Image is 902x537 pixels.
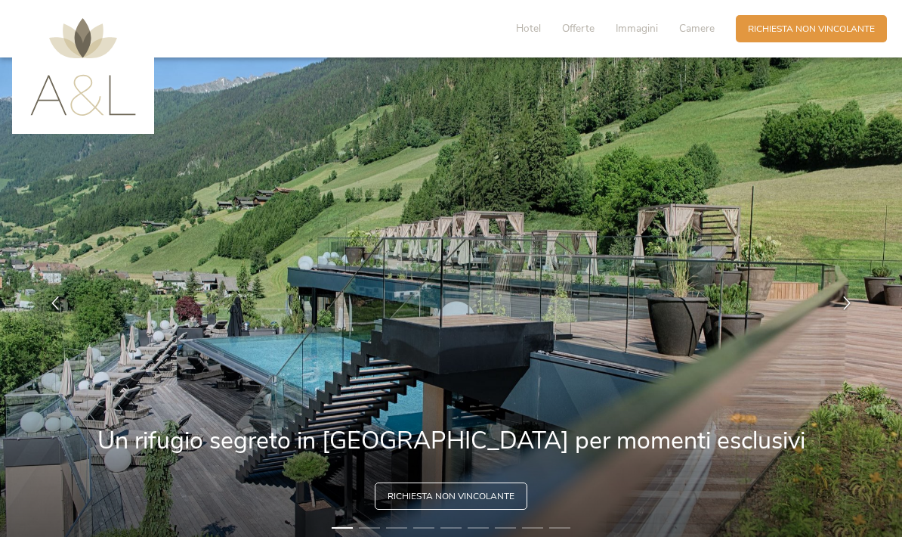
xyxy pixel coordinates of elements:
[30,18,136,116] img: AMONTI & LUNARIS Wellnessresort
[388,490,514,503] span: Richiesta non vincolante
[748,23,875,36] span: Richiesta non vincolante
[616,21,658,36] span: Immagini
[562,21,595,36] span: Offerte
[516,21,541,36] span: Hotel
[679,21,715,36] span: Camere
